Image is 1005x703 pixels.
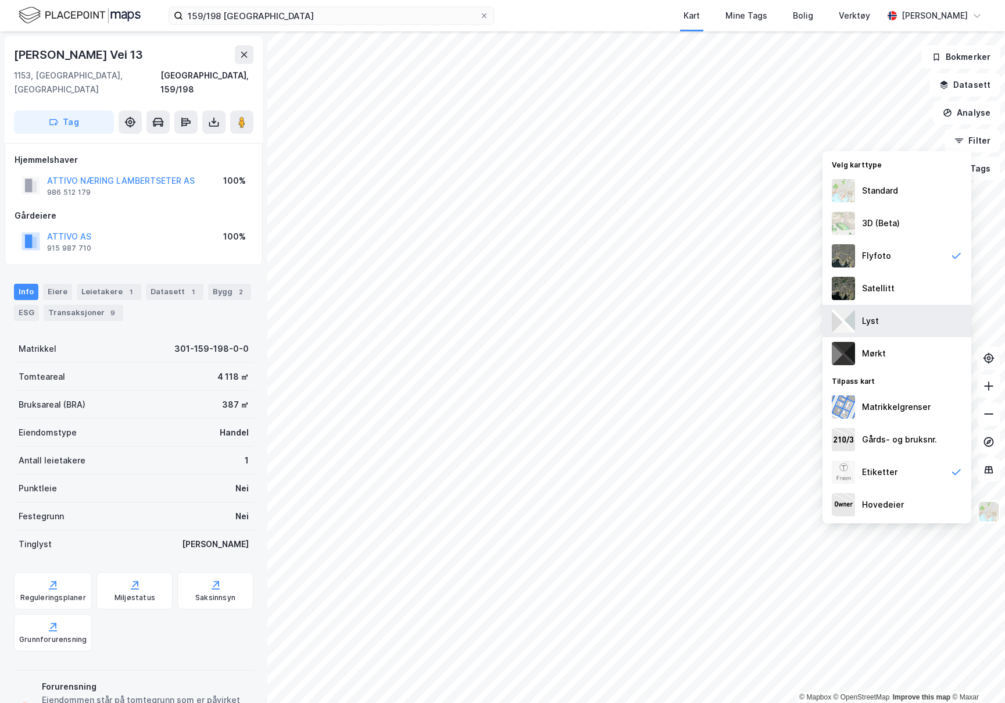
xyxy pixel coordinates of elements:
[832,244,855,267] img: Z
[19,342,56,356] div: Matrikkel
[862,216,900,230] div: 3D (Beta)
[862,347,886,361] div: Mørkt
[235,286,246,298] div: 2
[220,426,249,440] div: Handel
[862,314,879,328] div: Lyst
[862,465,897,479] div: Etiketter
[187,286,199,298] div: 1
[893,693,950,701] a: Improve this map
[902,9,968,23] div: [PERSON_NAME]
[978,501,1000,523] img: Z
[14,305,39,321] div: ESG
[208,284,251,300] div: Bygg
[19,509,64,523] div: Festegrunn
[44,305,123,321] div: Transaksjoner
[14,110,114,134] button: Tag
[47,244,91,253] div: 915 987 710
[19,398,85,412] div: Bruksareal (BRA)
[929,73,1000,97] button: Datasett
[43,284,72,300] div: Eiere
[47,188,91,197] div: 986 512 179
[15,153,253,167] div: Hjemmelshaver
[946,157,1000,180] button: Tags
[183,7,480,24] input: Søk på adresse, matrikkel, gårdeiere, leietakere eller personer
[832,342,855,365] img: nCdM7BzjoCAAAAAElFTkSuQmCC
[235,481,249,495] div: Nei
[235,509,249,523] div: Nei
[146,284,203,300] div: Datasett
[947,647,1005,703] iframe: Chat Widget
[42,680,249,694] div: Forurensning
[799,693,831,701] a: Mapbox
[14,284,38,300] div: Info
[945,129,1000,152] button: Filter
[19,481,57,495] div: Punktleie
[832,461,855,484] img: Z
[223,174,246,188] div: 100%
[125,286,137,298] div: 1
[922,45,1000,69] button: Bokmerker
[115,593,155,602] div: Miljøstatus
[19,426,77,440] div: Eiendomstype
[245,454,249,468] div: 1
[862,400,931,414] div: Matrikkelgrenser
[174,342,249,356] div: 301-159-198-0-0
[223,230,246,244] div: 100%
[20,593,86,602] div: Reguleringsplaner
[834,693,890,701] a: OpenStreetMap
[725,9,767,23] div: Mine Tags
[832,309,855,333] img: luj3wr1y2y3+OchiMxRmMxRlscgabnMEmZ7DJGWxyBpucwSZnsMkZbHIGm5zBJmewyRlscgabnMEmZ7DJGWxyBpucwSZnsMkZ...
[793,9,813,23] div: Bolig
[14,69,160,97] div: 1153, [GEOGRAPHIC_DATA], [GEOGRAPHIC_DATA]
[832,493,855,516] img: majorOwner.b5e170eddb5c04bfeeff.jpeg
[862,433,937,447] div: Gårds- og bruksnr.
[19,635,87,644] div: Grunnforurensning
[832,212,855,235] img: Z
[77,284,141,300] div: Leietakere
[822,370,971,391] div: Tilpass kart
[832,395,855,419] img: cadastreBorders.cfe08de4b5ddd52a10de.jpeg
[832,428,855,451] img: cadastreKeys.547ab17ec502f5a4ef2b.jpeg
[832,277,855,300] img: 9k=
[14,45,145,64] div: [PERSON_NAME] Vei 13
[862,184,898,198] div: Standard
[862,249,891,263] div: Flyfoto
[19,5,141,26] img: logo.f888ab2527a4732fd821a326f86c7f29.svg
[684,9,700,23] div: Kart
[182,537,249,551] div: [PERSON_NAME]
[19,537,52,551] div: Tinglyst
[107,307,119,319] div: 9
[832,179,855,202] img: Z
[19,370,65,384] div: Tomteareal
[160,69,253,97] div: [GEOGRAPHIC_DATA], 159/198
[822,154,971,174] div: Velg karttype
[195,593,235,602] div: Saksinnsyn
[19,454,85,468] div: Antall leietakere
[222,398,249,412] div: 387 ㎡
[862,498,904,512] div: Hovedeier
[217,370,249,384] div: 4 118 ㎡
[933,101,1000,124] button: Analyse
[839,9,870,23] div: Verktøy
[15,209,253,223] div: Gårdeiere
[862,281,895,295] div: Satellitt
